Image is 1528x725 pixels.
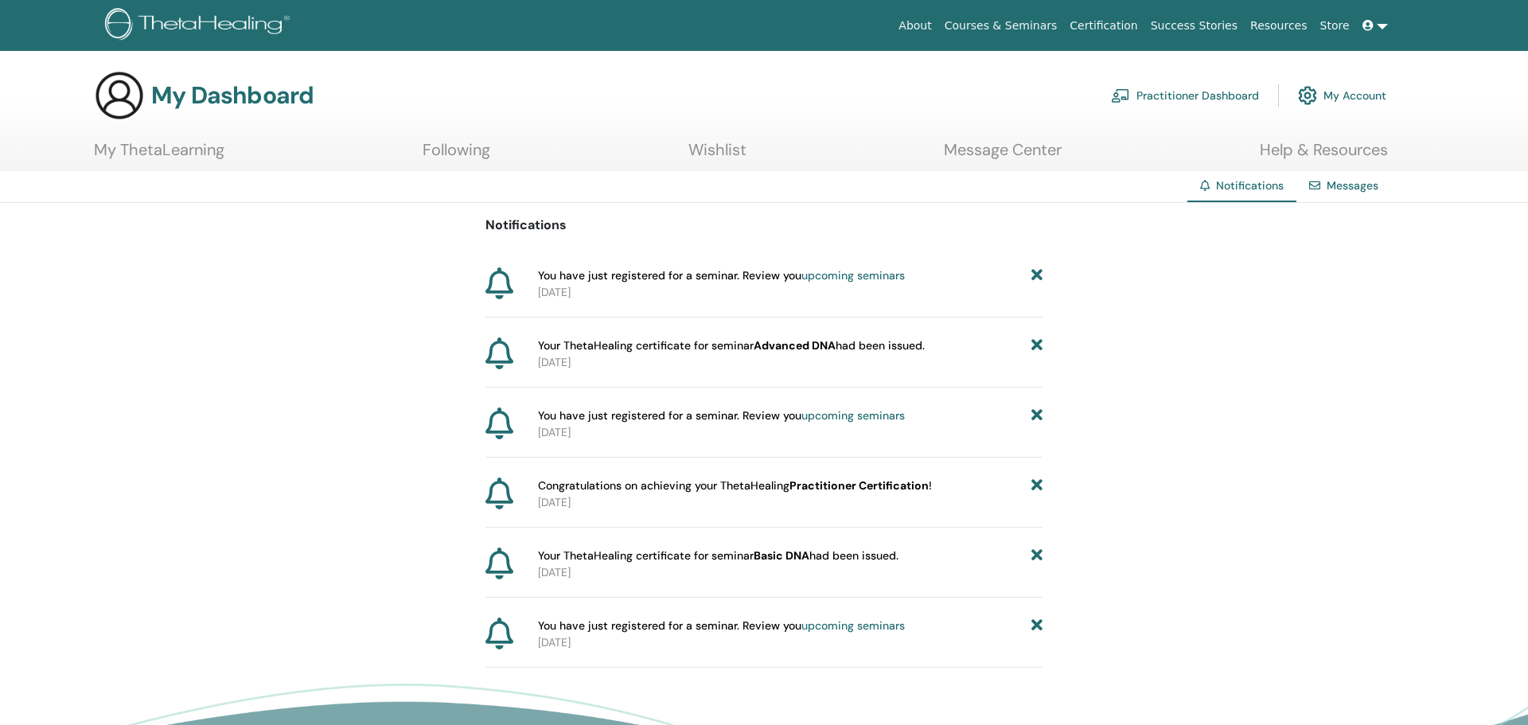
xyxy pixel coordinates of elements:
a: Help & Resources [1260,140,1388,171]
span: You have just registered for a seminar. Review you [538,618,905,634]
span: Your ThetaHealing certificate for seminar had been issued. [538,548,898,564]
h3: My Dashboard [151,81,314,110]
b: Advanced DNA [754,338,836,353]
a: Resources [1244,11,1314,41]
a: Store [1314,11,1356,41]
img: chalkboard-teacher.svg [1111,88,1130,103]
a: My ThetaLearning [94,140,224,171]
span: Your ThetaHealing certificate for seminar had been issued. [538,337,925,354]
p: [DATE] [538,284,1043,301]
a: upcoming seminars [801,268,905,283]
a: My Account [1298,78,1386,113]
span: Congratulations on achieving your ThetaHealing ! [538,477,932,494]
a: Practitioner Dashboard [1111,78,1259,113]
a: Message Center [944,140,1062,171]
p: [DATE] [538,494,1043,511]
span: You have just registered for a seminar. Review you [538,407,905,424]
a: upcoming seminars [801,618,905,633]
b: Basic DNA [754,548,809,563]
span: You have just registered for a seminar. Review you [538,267,905,284]
a: About [892,11,937,41]
img: generic-user-icon.jpg [94,70,145,121]
a: Certification [1063,11,1144,41]
p: [DATE] [538,424,1043,441]
a: Messages [1327,178,1378,193]
a: upcoming seminars [801,408,905,423]
a: Wishlist [688,140,746,171]
a: Following [423,140,490,171]
b: Practitioner Certification [789,478,929,493]
p: [DATE] [538,564,1043,581]
p: [DATE] [538,634,1043,651]
span: Notifications [1216,178,1284,193]
a: Success Stories [1144,11,1244,41]
img: cog.svg [1298,82,1317,109]
a: Courses & Seminars [938,11,1064,41]
p: [DATE] [538,354,1043,371]
p: Notifications [485,216,1043,235]
img: logo.png [105,8,295,44]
